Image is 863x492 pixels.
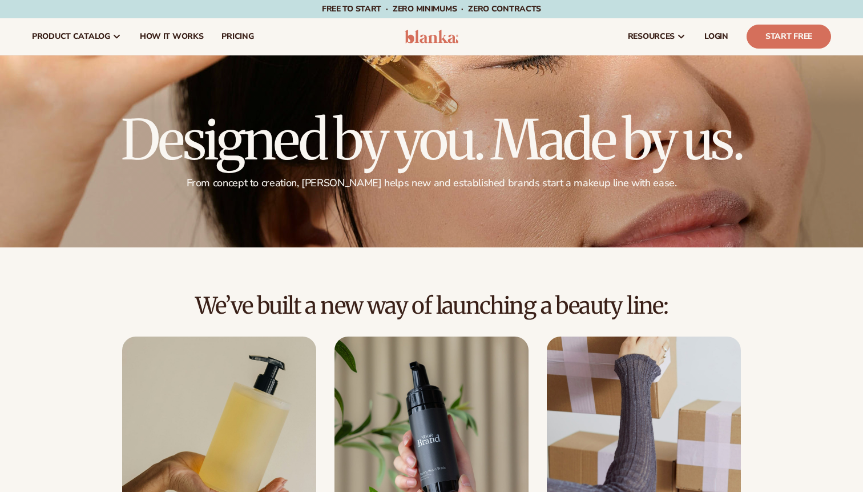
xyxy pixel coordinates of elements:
img: logo [405,30,459,43]
a: product catalog [23,18,131,55]
span: Free to start · ZERO minimums · ZERO contracts [322,3,541,14]
h2: We’ve built a new way of launching a beauty line: [32,293,831,318]
a: resources [619,18,695,55]
span: product catalog [32,32,110,41]
span: pricing [221,32,253,41]
a: Start Free [747,25,831,49]
a: LOGIN [695,18,737,55]
p: From concept to creation, [PERSON_NAME] helps new and established brands start a makeup line with... [121,177,742,190]
a: How It Works [131,18,213,55]
span: resources [628,32,675,41]
span: How It Works [140,32,204,41]
span: LOGIN [704,32,728,41]
h1: Designed by you. Made by us. [121,113,742,167]
a: pricing [212,18,263,55]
